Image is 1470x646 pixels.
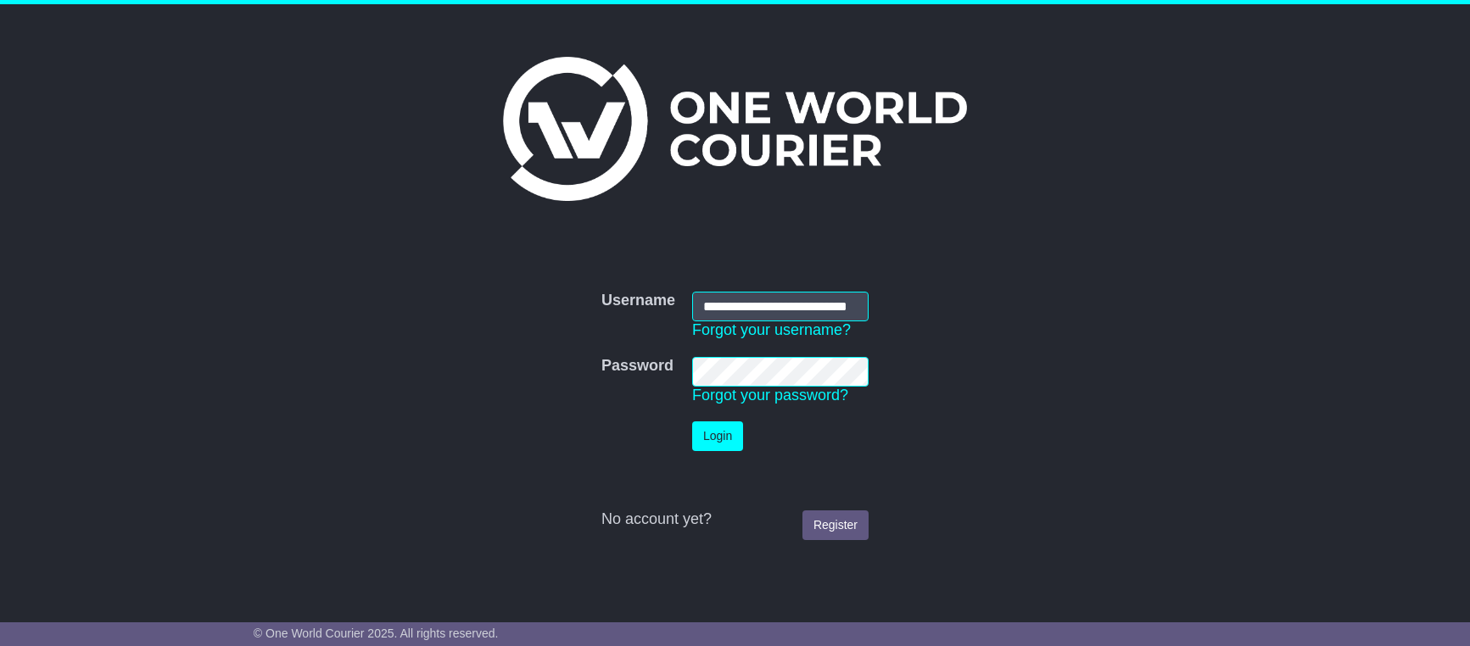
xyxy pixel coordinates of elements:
[692,387,848,404] a: Forgot your password?
[692,321,851,338] a: Forgot your username?
[254,627,499,640] span: © One World Courier 2025. All rights reserved.
[601,357,674,376] label: Password
[601,510,869,529] div: No account yet?
[503,57,966,201] img: One World
[692,421,743,451] button: Login
[802,510,869,540] a: Register
[601,292,675,310] label: Username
